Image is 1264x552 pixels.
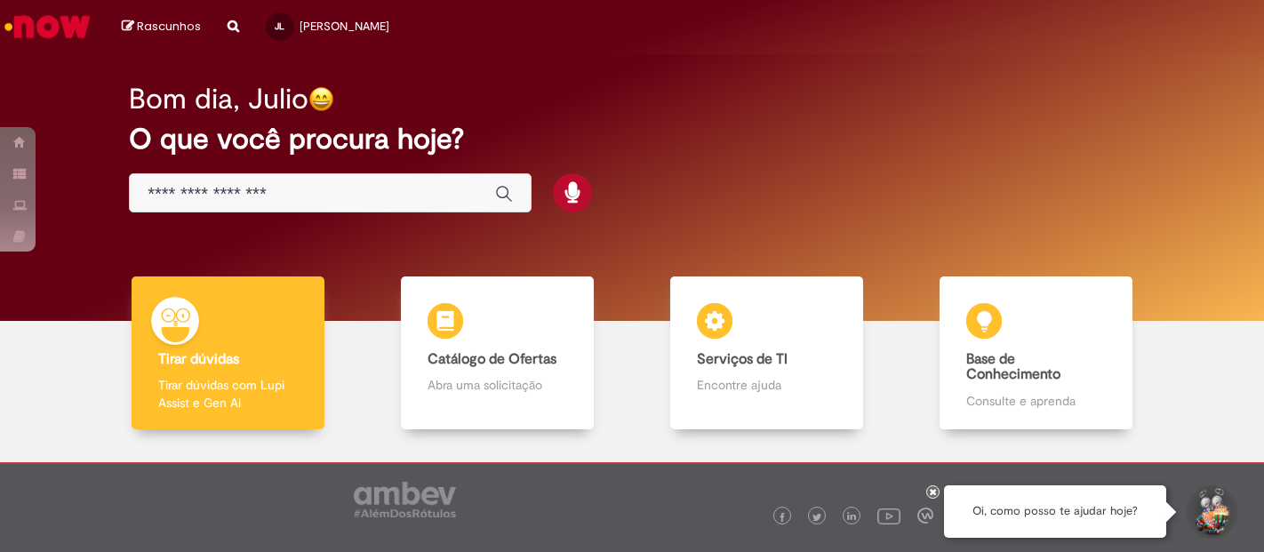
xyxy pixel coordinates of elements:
p: Consulte e aprenda [966,392,1106,410]
p: Tirar dúvidas com Lupi Assist e Gen Ai [158,376,298,412]
a: Tirar dúvidas Tirar dúvidas com Lupi Assist e Gen Ai [93,276,363,430]
a: Base de Conhecimento Consulte e aprenda [901,276,1171,430]
b: Base de Conhecimento [966,350,1060,384]
b: Catálogo de Ofertas [428,350,556,368]
b: Tirar dúvidas [158,350,239,368]
img: happy-face.png [308,86,334,112]
span: JL [275,20,284,32]
a: Catálogo de Ofertas Abra uma solicitação [363,276,632,430]
img: ServiceNow [2,9,93,44]
button: Iniciar Conversa de Suporte [1184,485,1237,539]
img: logo_footer_workplace.png [917,508,933,524]
a: Rascunhos [122,19,201,36]
span: Rascunhos [137,18,201,35]
img: logo_footer_facebook.png [778,513,787,522]
p: Encontre ajuda [697,376,836,394]
div: Oi, como posso te ajudar hoje? [944,485,1166,538]
img: logo_footer_linkedin.png [847,512,856,523]
h2: O que você procura hoje? [129,124,1135,155]
img: logo_footer_twitter.png [812,513,821,522]
img: logo_footer_ambev_rotulo_gray.png [354,482,456,517]
a: Serviços de TI Encontre ajuda [632,276,901,430]
b: Serviços de TI [697,350,788,368]
h2: Bom dia, Julio [129,84,308,115]
span: [PERSON_NAME] [300,19,389,34]
img: logo_footer_youtube.png [877,504,900,527]
p: Abra uma solicitação [428,376,567,394]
